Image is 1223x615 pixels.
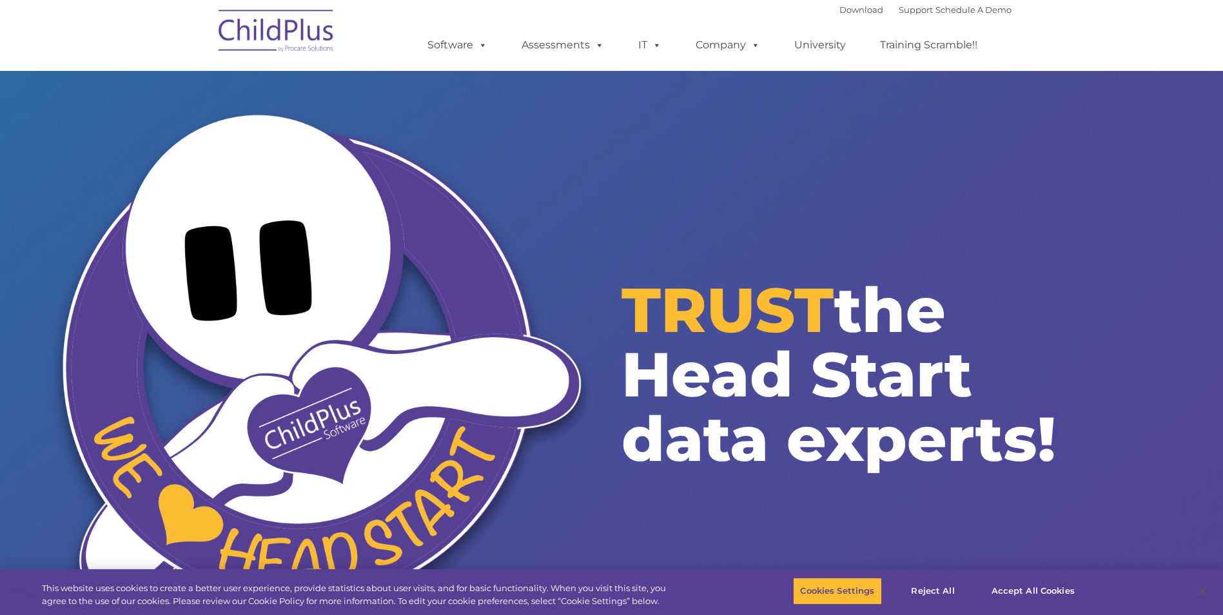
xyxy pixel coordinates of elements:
[212,1,341,65] img: ChildPlus by Procare Solutions
[935,5,1012,15] a: Schedule A Demo
[867,32,990,58] a: Training Scramble!!
[621,272,1056,476] span: the Head Start data experts!
[793,578,881,605] button: Cookies Settings
[893,578,974,605] button: Reject All
[509,32,617,58] a: Assessments
[839,5,883,15] a: Download
[899,5,933,15] a: Support
[839,5,1012,15] font: |
[42,582,672,607] div: This website uses cookies to create a better user experience, provide statistics about user visit...
[984,578,1082,605] button: Accept All Cookies
[1188,577,1217,605] button: Close
[625,32,674,58] a: IT
[781,32,859,58] a: University
[415,32,500,58] a: Software
[621,272,834,347] span: TRUST
[683,32,773,58] a: Company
